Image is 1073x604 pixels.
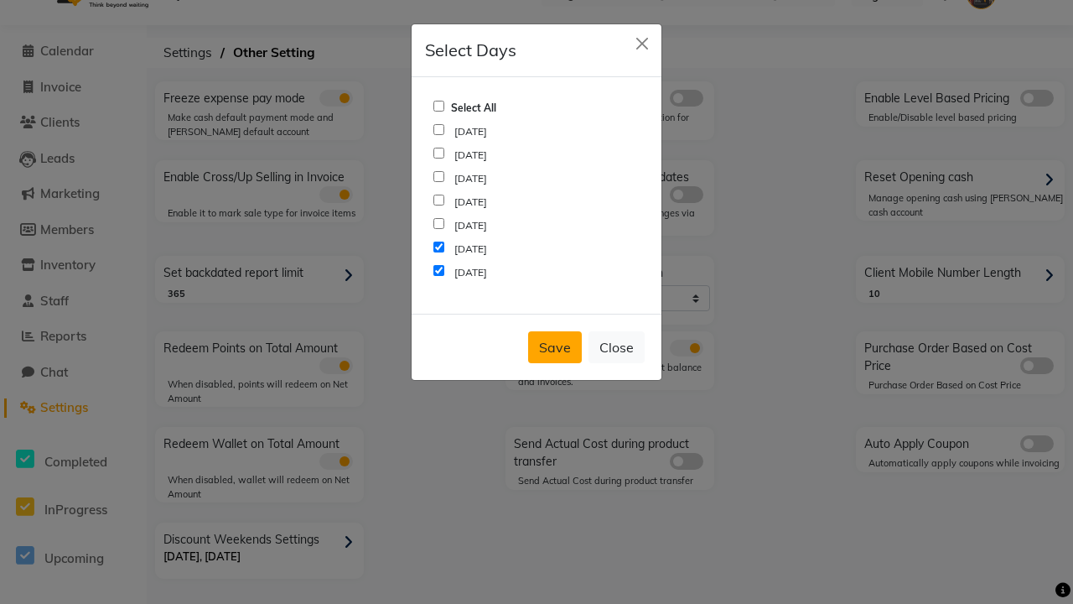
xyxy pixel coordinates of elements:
label: [DATE] [454,218,487,233]
h5: Select Days [425,38,516,63]
label: [DATE] [454,148,487,163]
label: [DATE] [454,195,487,210]
label: Select All [451,101,496,116]
button: Close [588,331,645,363]
label: [DATE] [454,265,487,280]
label: [DATE] [454,124,487,139]
button: Save [528,331,582,363]
label: [DATE] [454,171,487,186]
label: [DATE] [454,242,487,257]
